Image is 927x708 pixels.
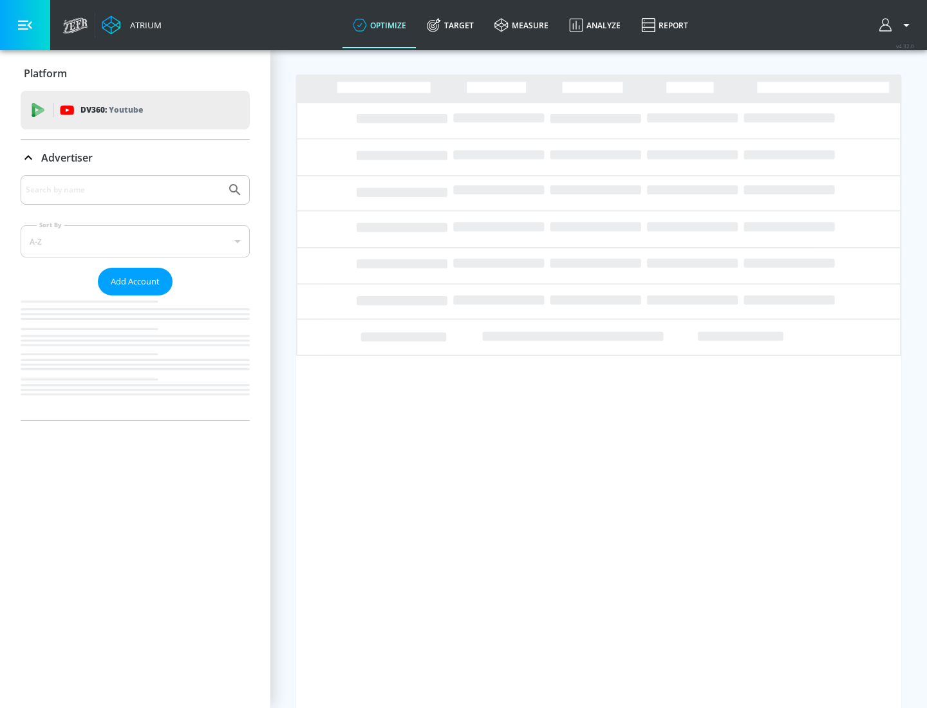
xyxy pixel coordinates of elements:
span: v 4.32.0 [896,42,914,50]
a: Atrium [102,15,162,35]
div: A-Z [21,225,250,257]
div: Advertiser [21,175,250,420]
p: Advertiser [41,151,93,165]
a: optimize [342,2,417,48]
div: Advertiser [21,140,250,176]
span: Add Account [111,274,160,289]
a: Analyze [559,2,631,48]
div: Platform [21,55,250,91]
p: Platform [24,66,67,80]
input: Search by name [26,182,221,198]
label: Sort By [37,221,64,229]
button: Add Account [98,268,173,295]
p: DV360: [80,103,143,117]
a: measure [484,2,559,48]
a: Target [417,2,484,48]
div: Atrium [125,19,162,31]
nav: list of Advertiser [21,295,250,420]
p: Youtube [109,103,143,116]
a: Report [631,2,698,48]
div: DV360: Youtube [21,91,250,129]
